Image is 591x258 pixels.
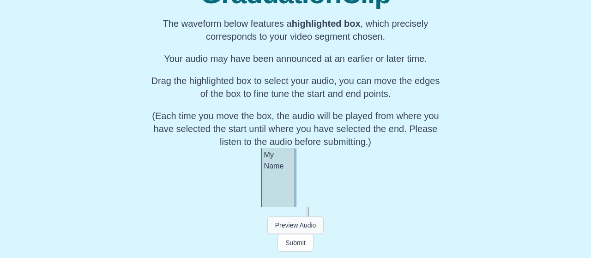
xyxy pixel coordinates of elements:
[148,17,443,43] p: The waveform below features a , which precisely corresponds to your video segment chosen.
[292,18,361,29] b: highlighted box
[148,109,443,148] p: (Each time you move the box, the audio will be played from where you have selected the start unti...
[267,216,324,234] button: Preview Audio
[148,74,443,100] p: Drag the highlighted box to select your audio, you can move the edges of the box to fine tune the...
[148,52,443,65] p: Your audio may have been announced at an earlier or later time.
[277,234,314,252] button: Submit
